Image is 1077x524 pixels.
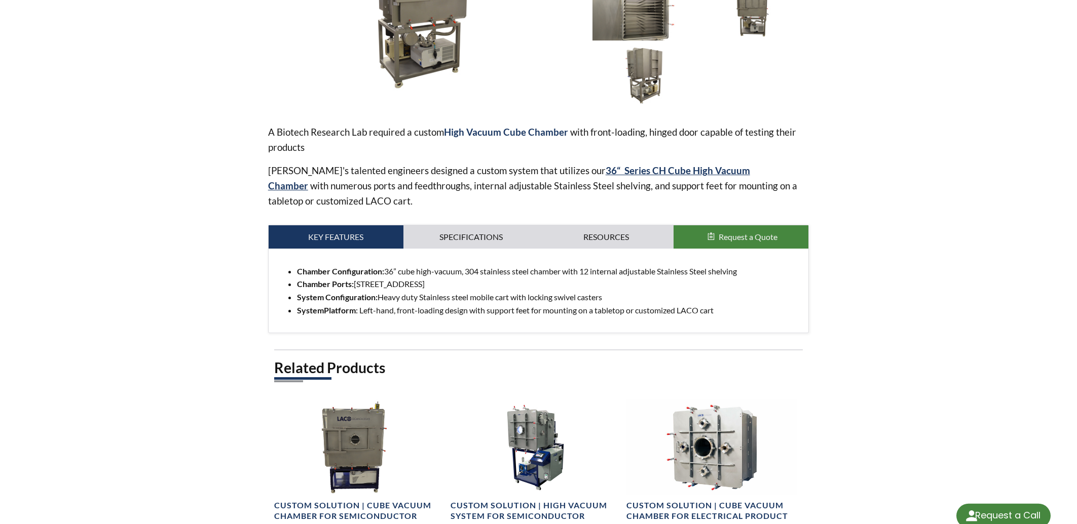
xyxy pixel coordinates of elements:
[297,279,354,289] strong: Chamber Ports:
[539,225,674,249] a: Resources
[444,126,568,138] strong: High Vacuum Cube Chamber
[268,125,809,155] p: A Biotech Research Lab required a custom with front-loading, hinged door capable of testing their...
[592,46,696,103] img: Custom Solution | Cube Vacuum Chamber, rear view
[297,292,378,302] strong: System Configuration:
[297,266,384,276] strong: Chamber Configuration:
[403,225,538,249] a: Specifications
[324,305,356,315] strong: Platform
[297,277,801,291] li: [STREET_ADDRESS]
[297,305,356,315] strong: System
[963,508,980,524] img: round button
[274,358,803,377] h2: Related Products
[674,225,808,249] button: Request a Quote
[269,225,403,249] a: Key Features
[268,163,809,209] p: [PERSON_NAME]'s talented engineers designed a custom system that utilizes our with numerous ports...
[297,291,801,304] li: Heavy duty Stainless steel mobile cart with locking swivel casters
[297,265,801,278] li: 36” cube high-vacuum, 304 stainless steel chamber with 12 internal adjustable Stainless Steel she...
[719,232,777,241] span: Request a Quote
[297,304,801,317] li: : Left-hand, front-loading design with support feet for mounting on a tabletop or customized LACO...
